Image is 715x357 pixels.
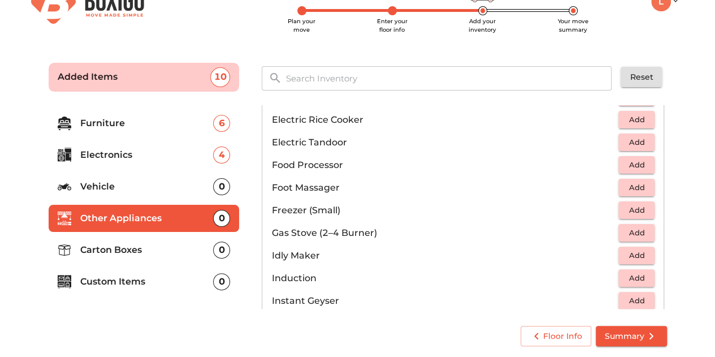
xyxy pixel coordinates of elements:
[618,224,655,242] button: Add
[624,249,649,262] span: Add
[618,111,655,128] button: Add
[213,147,230,164] div: 4
[618,134,655,151] button: Add
[80,275,214,289] p: Custom Items
[213,210,230,227] div: 0
[58,70,211,84] p: Added Items
[618,292,655,309] button: Add
[80,117,214,130] p: Furniture
[271,158,618,172] p: Food Processor
[624,181,649,194] span: Add
[605,329,658,343] span: Summary
[271,113,618,127] p: Electric Rice Cooker
[271,204,618,217] p: Freezer (Small)
[271,181,618,195] p: Foot Massager
[630,70,653,84] span: Reset
[618,247,655,264] button: Add
[377,18,408,33] span: Enter your floor info
[271,136,618,149] p: Electric Tandoor
[80,212,214,225] p: Other Appliances
[618,156,655,174] button: Add
[624,272,649,285] span: Add
[271,272,618,285] p: Induction
[213,115,230,132] div: 6
[521,326,591,347] button: Floor Info
[621,67,662,88] button: Reset
[80,148,214,162] p: Electronics
[213,242,230,259] div: 0
[271,294,618,308] p: Instant Geyser
[618,179,655,196] button: Add
[80,243,214,257] p: Carton Boxes
[271,226,618,240] p: Gas Stove (2–4 Burner)
[624,294,649,307] span: Add
[618,201,655,219] button: Add
[80,180,214,193] p: Vehicle
[618,269,655,287] button: Add
[558,18,588,33] span: Your move summary
[279,66,619,91] input: Search Inventory
[624,204,649,217] span: Add
[596,326,667,347] button: Summary
[530,329,582,343] span: Floor Info
[213,273,230,290] div: 0
[624,226,649,239] span: Add
[624,158,649,171] span: Add
[624,113,649,126] span: Add
[624,136,649,149] span: Add
[271,249,618,263] p: Idly Maker
[288,18,315,33] span: Plan your move
[210,67,230,87] div: 10
[213,178,230,195] div: 0
[469,18,496,33] span: Add your inventory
